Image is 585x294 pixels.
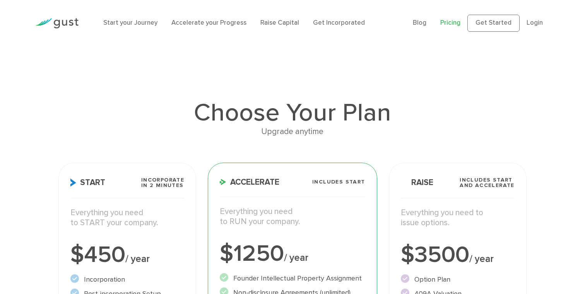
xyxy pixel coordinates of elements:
[469,253,494,265] span: / year
[58,100,527,125] h1: Choose Your Plan
[103,19,157,27] a: Start your Journey
[313,19,365,27] a: Get Incorporated
[70,274,184,285] li: Incorporation
[220,207,365,227] p: Everything you need to RUN your company.
[141,177,184,188] span: Incorporate in 2 Minutes
[220,178,279,186] span: Accelerate
[220,179,226,185] img: Accelerate Icon
[70,208,184,228] p: Everything you need to START your company.
[284,252,308,263] span: / year
[413,19,426,27] a: Blog
[220,273,365,284] li: Founder Intellectual Property Assignment
[401,243,515,267] div: $3500
[125,253,150,265] span: / year
[312,179,365,185] span: Includes START
[35,18,79,29] img: Gust Logo
[401,274,515,285] li: Option Plan
[527,19,543,27] a: Login
[401,208,515,228] p: Everything you need to issue options.
[70,243,184,267] div: $450
[460,177,515,188] span: Includes START and ACCELERATE
[467,15,520,32] a: Get Started
[220,242,365,265] div: $1250
[260,19,299,27] a: Raise Capital
[58,125,527,138] div: Upgrade anytime
[171,19,246,27] a: Accelerate your Progress
[401,178,433,187] span: Raise
[70,178,105,187] span: Start
[440,19,460,27] a: Pricing
[70,178,76,187] img: Start Icon X2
